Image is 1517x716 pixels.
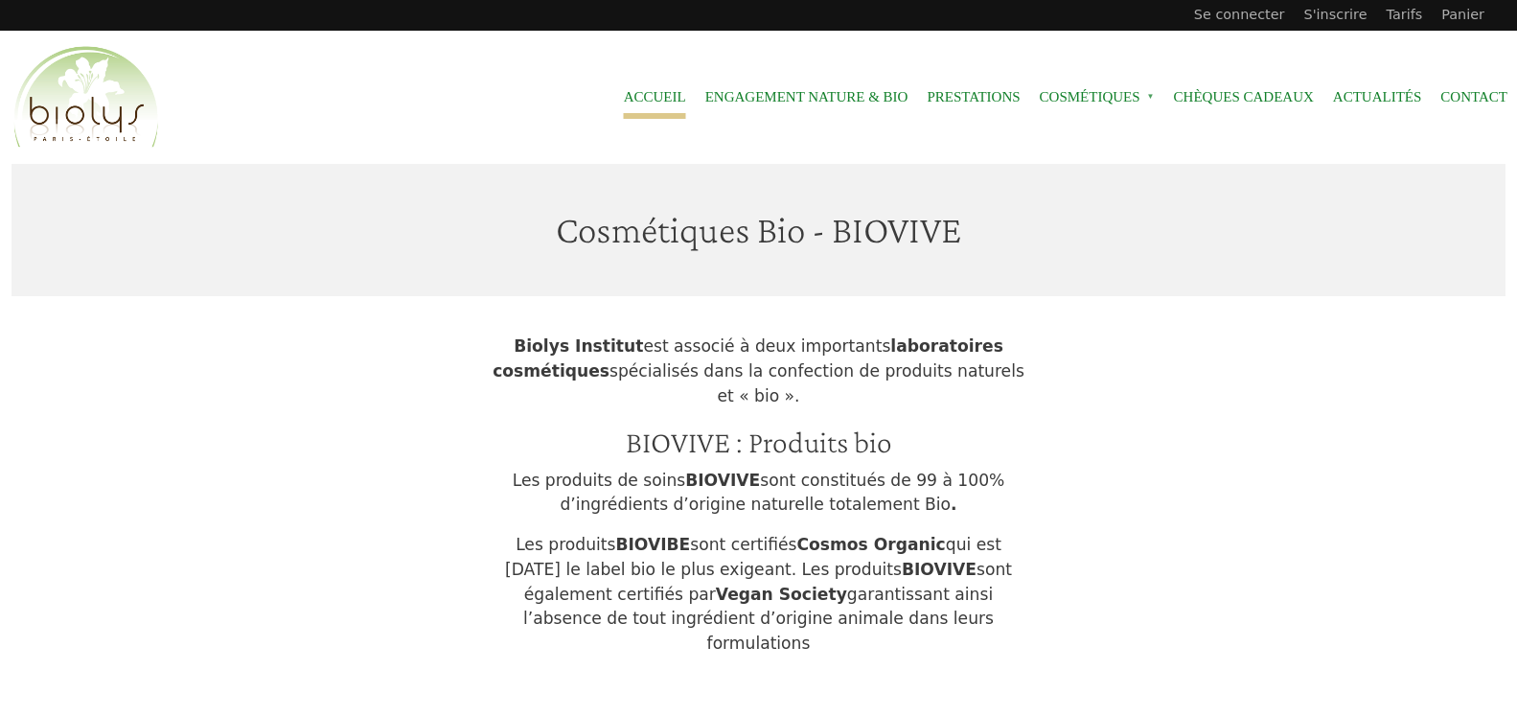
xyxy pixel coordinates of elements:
p: est associé à deux importants spécialisés dans la confection de produits naturels et « bio ». [491,335,1027,408]
strong: BIOVIBE [615,535,690,554]
strong: Vegan Society [716,585,847,604]
a: Actualités [1333,76,1422,119]
h2: BIOVIVE : Produits bio [491,424,1027,460]
a: Engagement Nature & Bio [705,76,908,119]
strong: Biolys Institut [514,336,643,356]
strong: BIOVIVE [902,560,977,579]
strong: Cosmos Organic [796,535,945,554]
span: Cosmétiques Bio - BIOVIVE [556,208,961,251]
p: Les produits sont certifiés qui est [DATE] le label bio le plus exigeant. Les produits sont égale... [491,533,1027,657]
strong: . [951,495,957,514]
a: Accueil [624,76,686,119]
p: Les produits de soins sont constitués de 99 à 100% d’ingrédients d’origine naturelle totalement Bio [491,469,1027,518]
a: Prestations [927,76,1020,119]
span: Cosmétiques [1040,76,1155,119]
strong: laboratoires cosmétiques [493,336,1003,381]
strong: BIOVIVE [685,471,760,490]
span: » [1147,93,1155,101]
img: Accueil [10,43,163,152]
a: Chèques cadeaux [1174,76,1314,119]
a: Contact [1440,76,1507,119]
